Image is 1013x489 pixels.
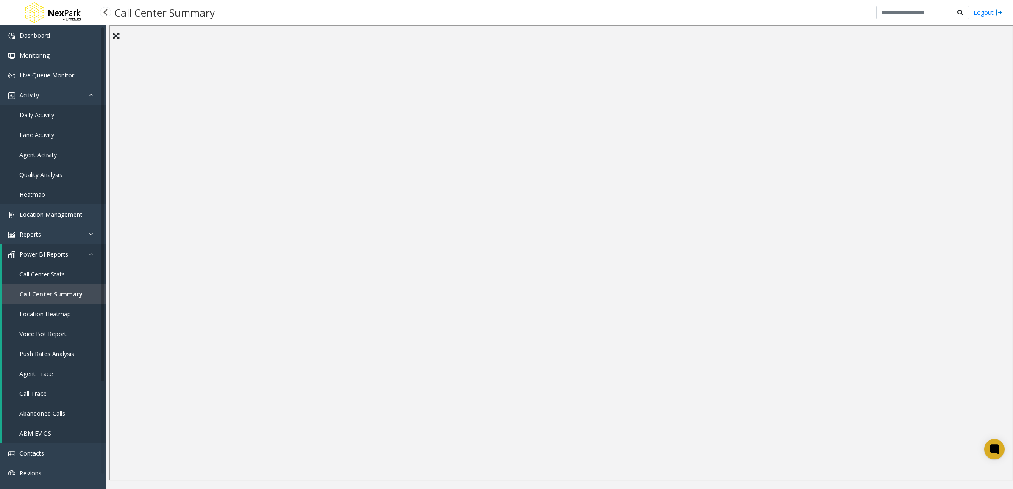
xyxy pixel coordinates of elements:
[19,210,82,218] span: Location Management
[19,111,54,119] span: Daily Activity
[19,151,57,159] span: Agent Activity
[19,390,47,398] span: Call Trace
[19,230,41,238] span: Reports
[974,8,1002,17] a: Logout
[2,423,106,443] a: ABM EV OS
[19,350,74,358] span: Push Rates Analysis
[19,409,65,417] span: Abandoned Calls
[19,91,39,99] span: Activity
[2,244,106,264] a: Power BI Reports
[2,264,106,284] a: Call Center Stats
[8,33,15,39] img: 'icon'
[2,364,106,384] a: Agent Trace
[2,324,106,344] a: Voice Bot Report
[8,52,15,59] img: 'icon'
[19,310,71,318] span: Location Heatmap
[19,71,74,79] span: Live Queue Monitor
[19,370,53,378] span: Agent Trace
[19,270,65,278] span: Call Center Stats
[19,131,54,139] span: Lane Activity
[19,191,45,199] span: Heatmap
[8,232,15,238] img: 'icon'
[8,251,15,258] img: 'icon'
[19,171,62,179] span: Quality Analysis
[8,212,15,218] img: 'icon'
[996,8,1002,17] img: logout
[19,250,68,258] span: Power BI Reports
[110,2,219,23] h3: Call Center Summary
[19,449,44,457] span: Contacts
[8,470,15,477] img: 'icon'
[19,51,50,59] span: Monitoring
[8,450,15,457] img: 'icon'
[19,330,67,338] span: Voice Bot Report
[2,304,106,324] a: Location Heatmap
[19,31,50,39] span: Dashboard
[2,344,106,364] a: Push Rates Analysis
[19,429,51,437] span: ABM EV OS
[2,384,106,403] a: Call Trace
[19,290,83,298] span: Call Center Summary
[8,92,15,99] img: 'icon'
[8,72,15,79] img: 'icon'
[2,403,106,423] a: Abandoned Calls
[19,469,42,477] span: Regions
[2,284,106,304] a: Call Center Summary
